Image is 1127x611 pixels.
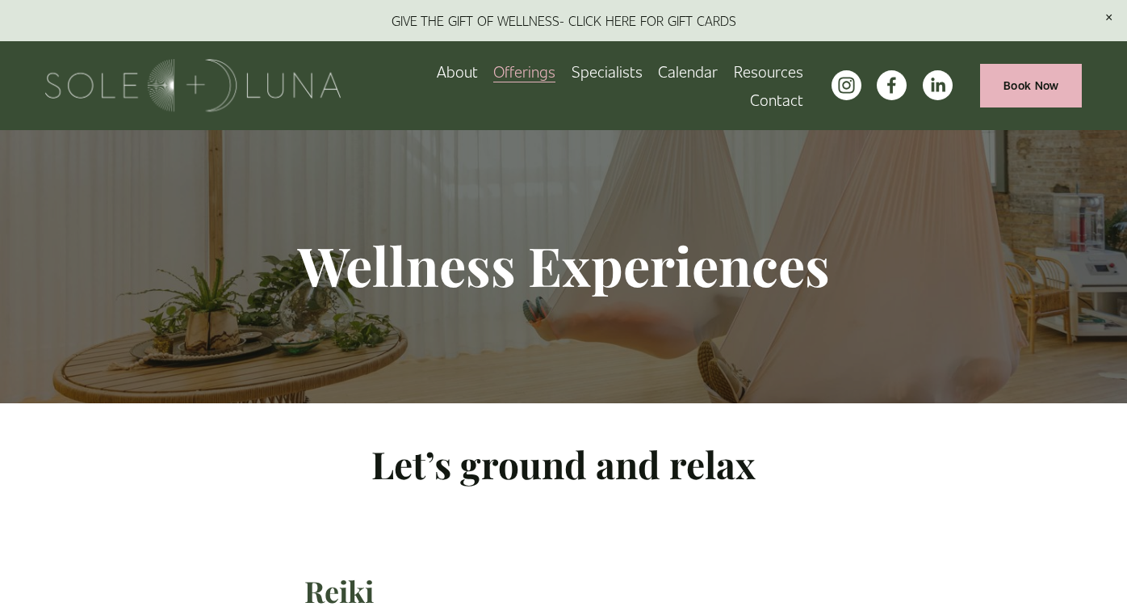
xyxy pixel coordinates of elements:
a: About [437,57,478,86]
a: Specialists [572,57,643,86]
h1: Wellness Experiences [174,232,952,298]
span: Resources [734,59,803,84]
h2: Let’s ground and relax [304,440,823,489]
a: Contact [750,86,803,114]
a: facebook-unauth [877,70,907,100]
a: instagram-unauth [832,70,861,100]
a: Book Now [980,64,1082,107]
a: LinkedIn [923,70,953,100]
a: folder dropdown [734,57,803,86]
span: Offerings [493,59,555,84]
img: Sole + Luna [45,59,341,112]
a: Calendar [658,57,718,86]
h3: Reiki [304,571,823,610]
a: folder dropdown [493,57,555,86]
